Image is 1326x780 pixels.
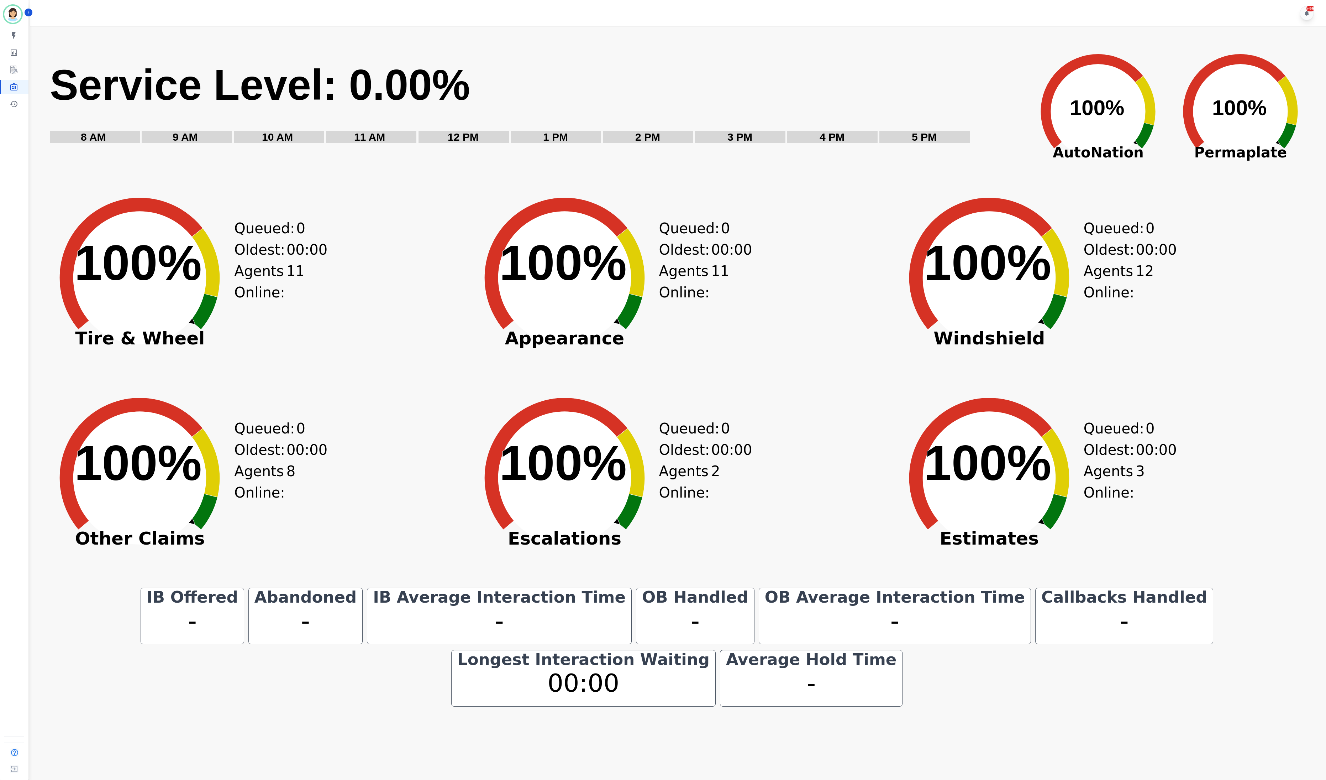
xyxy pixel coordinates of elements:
[641,602,750,640] div: -
[234,418,288,439] div: Queued:
[499,235,627,291] text: 100%
[543,131,568,143] text: 1 PM
[467,335,663,342] span: Appearance
[1136,239,1177,260] span: 00:00
[924,235,1051,291] text: 100%
[1146,418,1154,439] span: 0
[763,602,1026,640] div: -
[1084,439,1137,461] div: Oldest:
[659,218,712,239] div: Queued:
[725,655,898,665] div: Average Hold Time
[635,131,660,143] text: 2 PM
[372,592,627,602] div: IB Average Interaction Time
[234,218,288,239] div: Queued:
[234,260,295,303] div: Agents Online:
[659,439,712,461] div: Oldest:
[1146,218,1154,239] span: 0
[1136,461,1145,503] span: 3
[296,418,305,439] span: 0
[659,239,712,260] div: Oldest:
[42,335,238,342] span: Tire & Wheel
[1084,260,1144,303] div: Agents Online:
[1084,239,1137,260] div: Oldest:
[763,592,1026,602] div: OB Average Interaction Time
[1212,96,1267,120] text: 100%
[467,535,663,542] span: Escalations
[1040,602,1209,640] div: -
[145,602,240,640] div: -
[659,260,720,303] div: Agents Online:
[641,592,750,602] div: OB Handled
[499,435,627,491] text: 100%
[1169,142,1312,163] span: Permaplate
[1040,592,1209,602] div: Callbacks Handled
[1136,260,1154,303] span: 12
[253,592,358,602] div: Abandoned
[659,461,720,503] div: Agents Online:
[81,131,106,143] text: 8 AM
[711,461,720,503] span: 2
[74,235,202,291] text: 100%
[286,461,295,503] span: 8
[145,592,240,602] div: IB Offered
[456,665,711,702] div: 00:00
[912,131,937,143] text: 5 PM
[1084,218,1137,239] div: Queued:
[372,602,627,640] div: -
[354,131,385,143] text: 11 AM
[50,61,470,109] text: Service Level: 0.00%
[1027,142,1169,163] span: AutoNation
[456,655,711,665] div: Longest Interaction Waiting
[448,131,479,143] text: 12 PM
[1306,6,1314,11] div: +99
[711,260,729,303] span: 11
[891,535,1087,542] span: Estimates
[727,131,752,143] text: 3 PM
[891,335,1087,342] span: Windshield
[1136,439,1177,461] span: 00:00
[74,435,202,491] text: 100%
[721,218,730,239] span: 0
[1084,461,1144,503] div: Agents Online:
[234,239,288,260] div: Oldest:
[286,439,327,461] span: 00:00
[286,260,305,303] span: 11
[42,535,238,542] span: Other Claims
[721,418,730,439] span: 0
[820,131,844,143] text: 4 PM
[234,439,288,461] div: Oldest:
[253,602,358,640] div: -
[1070,96,1124,120] text: 100%
[296,218,305,239] span: 0
[711,239,752,260] span: 00:00
[725,665,898,702] div: -
[286,239,327,260] span: 00:00
[659,418,712,439] div: Queued:
[1084,418,1137,439] div: Queued:
[711,439,752,461] span: 00:00
[262,131,293,143] text: 10 AM
[234,461,295,503] div: Agents Online:
[924,435,1051,491] text: 100%
[173,131,198,143] text: 9 AM
[4,6,21,23] img: Bordered avatar
[49,59,1022,154] svg: Service Level: 0%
